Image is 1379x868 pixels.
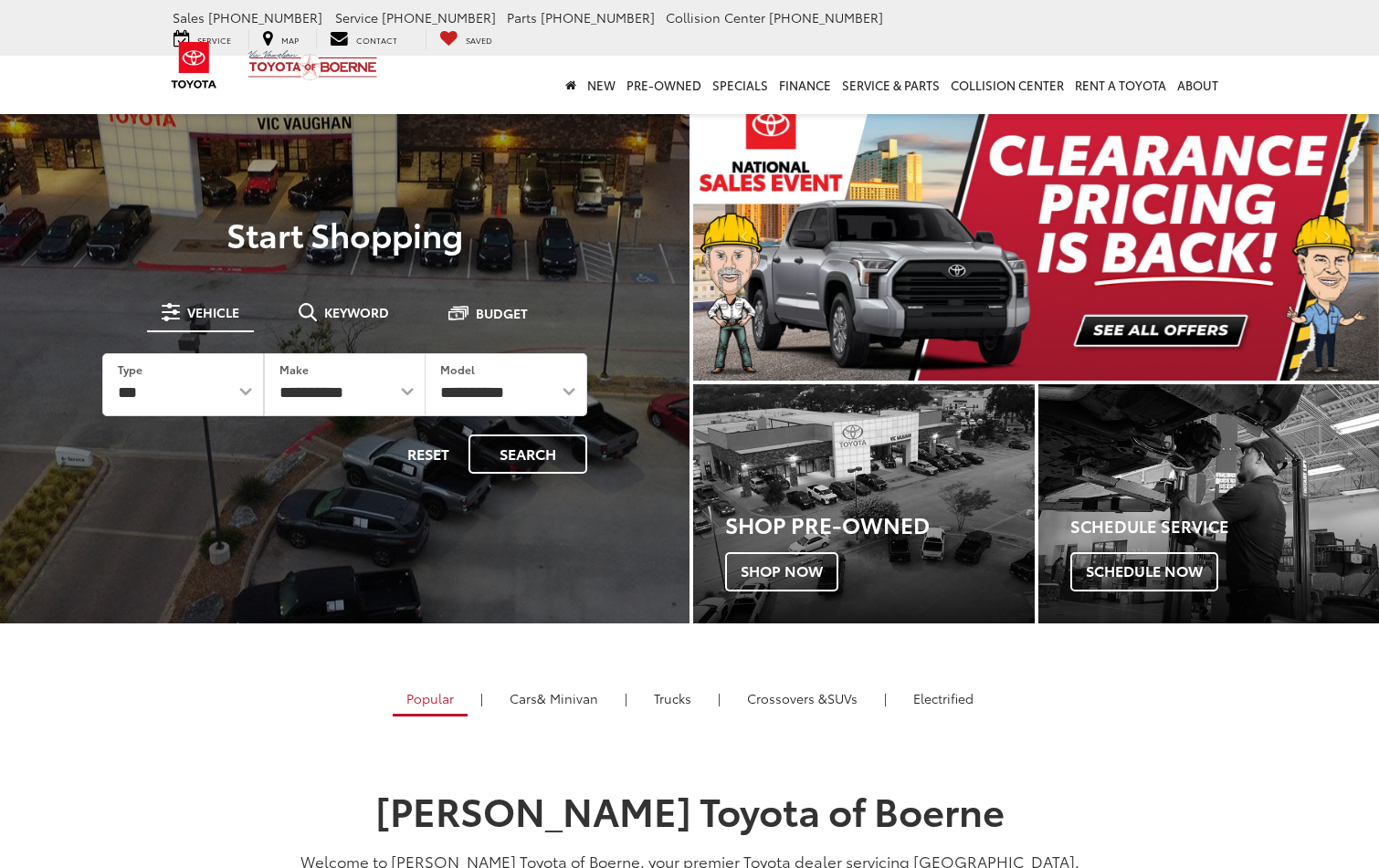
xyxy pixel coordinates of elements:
span: [PHONE_NUMBER] [208,8,322,26]
a: Rent a Toyota [1069,56,1172,114]
a: Popular [393,683,468,716]
a: SUVs [733,683,871,714]
a: Electrified [900,683,987,714]
span: Contact [356,34,397,46]
span: [PHONE_NUMBER] [382,8,496,26]
span: Schedule Now [1070,552,1218,591]
span: Collision Center [666,8,765,26]
a: Map [248,29,312,49]
img: Toyota [160,36,228,95]
span: Service [197,34,231,46]
section: Carousel section with vehicle pictures - may contain disclaimers. [693,91,1379,381]
button: Click to view next picture. [1276,128,1379,344]
li: | [713,689,725,707]
a: New [582,56,621,114]
li: | [620,689,632,707]
div: carousel slide number 1 of 2 [693,91,1379,381]
span: Shop Now [725,552,838,591]
button: Click to view previous picture. [693,128,796,344]
label: Type [118,361,142,377]
a: Pre-Owned [621,56,707,114]
a: Home [560,56,582,114]
span: [PHONE_NUMBER] [541,8,655,26]
div: Toyota [693,384,1035,622]
span: Keyword [324,306,389,319]
a: Finance [774,56,837,114]
span: Crossovers & [747,689,827,707]
label: Make [279,361,309,377]
span: Vehicle [187,306,239,319]
a: Service & Parts: Opens in a new tab [837,56,945,114]
h3: Shop Pre-Owned [725,512,1035,536]
span: Saved [466,34,492,46]
a: Specials [707,56,774,114]
span: Service [335,8,378,26]
span: [PHONE_NUMBER] [769,8,883,26]
img: Vic Vaughan Toyota of Boerne [247,49,378,81]
span: Sales [173,8,205,26]
span: Budget [476,307,528,319]
li: | [476,689,488,707]
label: Model [440,361,475,377]
a: My Saved Vehicles [426,29,506,49]
button: Reset [392,434,465,474]
span: & Minivan [537,689,598,707]
a: Shop Pre-Owned Shop Now [693,384,1035,622]
span: Map [281,34,299,46]
h1: [PERSON_NAME] Toyota of Boerne [265,789,1114,831]
a: Contact [316,29,411,49]
img: Clearance Pricing Is Back [693,91,1379,381]
a: Cars [496,683,612,714]
li: | [879,689,891,707]
a: Service [160,29,245,49]
a: About [1172,56,1224,114]
span: Parts [507,8,537,26]
a: Collision Center [945,56,1069,114]
a: Trucks [640,683,705,714]
button: Search [468,434,587,474]
p: Start Shopping [77,215,613,252]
